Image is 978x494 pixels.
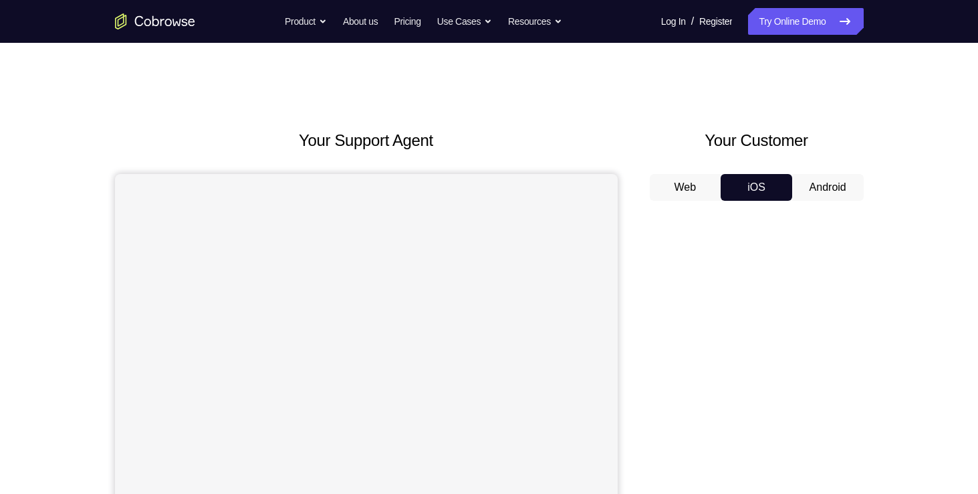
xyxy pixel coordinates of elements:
button: Resources [508,8,562,35]
a: Try Online Demo [748,8,863,35]
button: iOS [721,174,792,201]
a: Log In [661,8,686,35]
button: Android [792,174,864,201]
button: Web [650,174,721,201]
a: Go to the home page [115,13,195,29]
h2: Your Customer [650,129,864,153]
h2: Your Support Agent [115,129,618,153]
a: Pricing [394,8,420,35]
a: About us [343,8,378,35]
span: / [691,13,694,29]
button: Use Cases [437,8,492,35]
a: Register [699,8,732,35]
button: Product [285,8,327,35]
